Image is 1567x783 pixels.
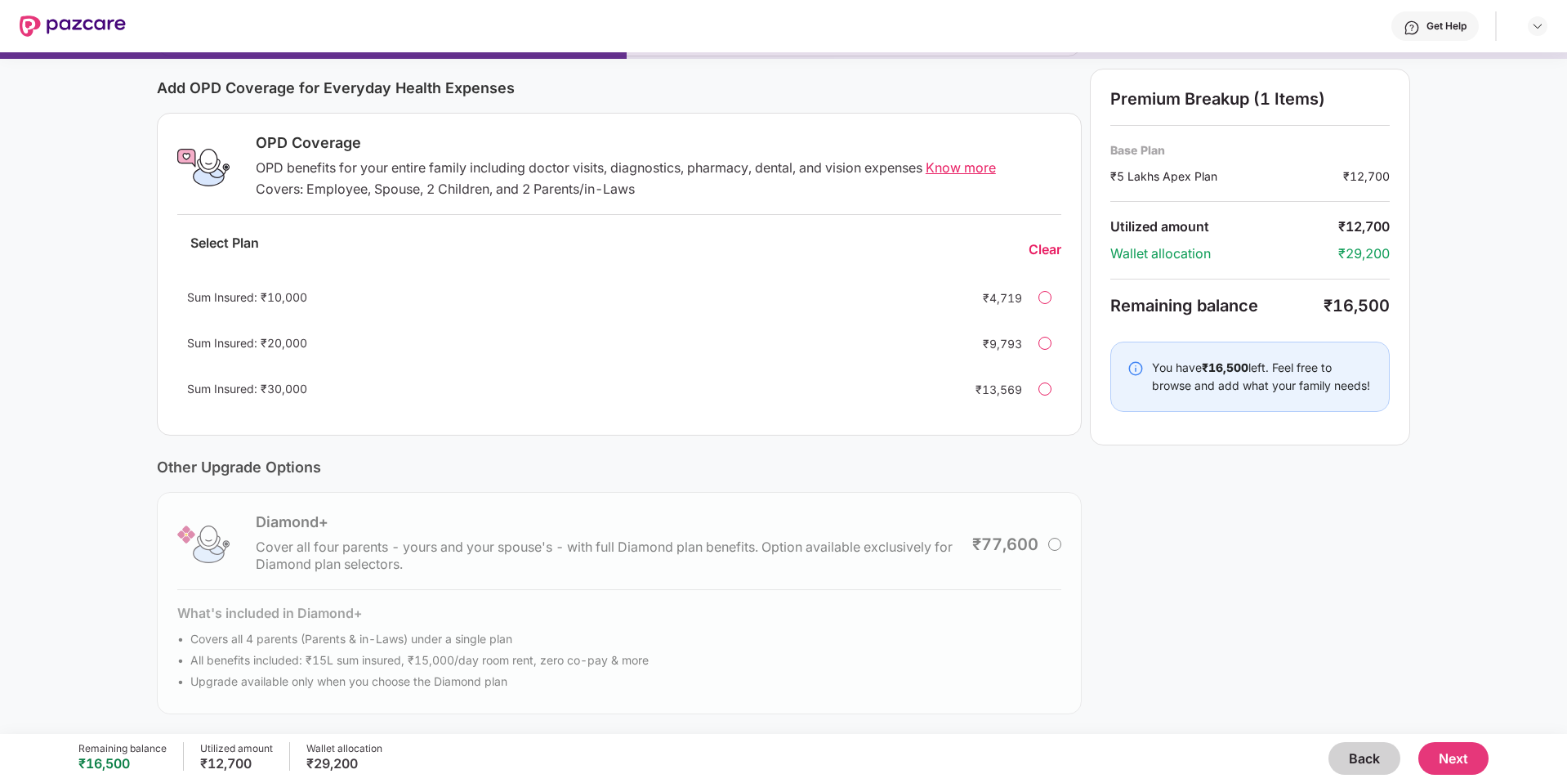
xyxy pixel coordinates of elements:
div: Remaining balance [78,742,167,755]
div: ₹5 Lakhs Apex Plan [1110,168,1343,185]
div: ₹12,700 [1343,168,1390,185]
div: Utilized amount [1110,218,1338,235]
div: ₹16,500 [1324,296,1390,315]
div: ₹29,200 [1338,245,1390,262]
div: Covers: Employee, Spouse, 2 Children, and 2 Parents/in-Laws [256,181,1061,198]
div: ₹12,700 [200,755,273,772]
button: Next [1418,742,1489,775]
div: ₹16,500 [78,755,167,772]
span: Sum Insured: ₹20,000 [187,336,307,350]
img: svg+xml;base64,PHN2ZyBpZD0iSGVscC0zMngzMiIgeG1sbnM9Imh0dHA6Ly93d3cudzMub3JnLzIwMDAvc3ZnIiB3aWR0aD... [1404,20,1420,36]
div: Remaining balance [1110,296,1324,315]
img: New Pazcare Logo [20,16,126,37]
div: Utilized amount [200,742,273,755]
div: Clear [1029,241,1061,258]
div: Premium Breakup (1 Items) [1110,89,1390,109]
div: Select Plan [177,235,272,265]
div: You have left. Feel free to browse and add what your family needs! [1152,359,1373,395]
button: Back [1328,742,1400,775]
div: OPD benefits for your entire family including doctor visits, diagnostics, pharmacy, dental, and v... [256,159,1061,177]
div: Wallet allocation [1110,245,1338,262]
div: Get Help [1426,20,1467,33]
span: Sum Insured: ₹30,000 [187,382,307,396]
div: ₹12,700 [1338,218,1390,235]
div: ₹13,569 [957,381,1022,398]
div: OPD Coverage [256,133,1061,153]
div: ₹29,200 [306,755,382,772]
div: ₹4,719 [957,289,1022,306]
img: OPD Coverage [177,141,230,194]
div: Other Upgrade Options [157,459,1082,476]
div: Base Plan [1110,142,1390,158]
span: Sum Insured: ₹10,000 [187,290,307,304]
div: Add OPD Coverage for Everyday Health Expenses [157,79,1082,96]
span: Know more [926,159,996,176]
div: Wallet allocation [306,742,382,755]
img: svg+xml;base64,PHN2ZyBpZD0iRHJvcGRvd24tMzJ4MzIiIHhtbG5zPSJodHRwOi8vd3d3LnczLm9yZy8yMDAwL3N2ZyIgd2... [1531,20,1544,33]
div: ₹9,793 [957,335,1022,352]
b: ₹16,500 [1202,360,1248,374]
img: svg+xml;base64,PHN2ZyBpZD0iSW5mby0yMHgyMCIgeG1sbnM9Imh0dHA6Ly93d3cudzMub3JnLzIwMDAvc3ZnIiB3aWR0aD... [1127,360,1144,377]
